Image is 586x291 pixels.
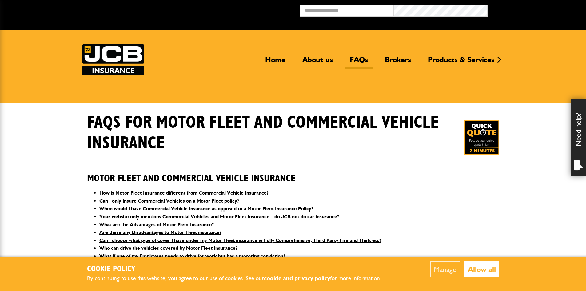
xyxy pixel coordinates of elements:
button: Manage [430,261,460,277]
a: JCB Insurance Services [82,44,144,75]
button: Broker Login [488,5,581,14]
a: Your website only mentions Commercial Vehicles and Motor Fleet Insurance – do JCB not do car insu... [99,214,339,220]
a: What are the Advantages of Motor Fleet Insurance? [99,222,214,228]
p: By continuing to use this website, you agree to our use of cookies. See our for more information. [87,274,392,283]
img: JCB Insurance Services logo [82,44,144,75]
a: When would I have Commercial Vehicle Insurance as opposed to a Motor Fleet Insurance Policy? [99,206,313,212]
h2: Cookie Policy [87,265,392,274]
div: Need help? [571,99,586,176]
a: Home [261,55,290,69]
a: FAQs [345,55,373,69]
a: What if one of my Employees needs to drive for work but has a motoring conviction? [99,253,285,259]
img: Quick Quote [464,120,499,155]
a: Products & Services [423,55,499,69]
a: About us [298,55,337,69]
a: Can I choose what type of cover I have under my Motor Fleet insurance ie Fully Comprehensive, Thi... [99,237,381,243]
a: How is Motor Fleet Insurance different from Commercial Vehicle Insurance? [99,190,269,196]
a: Get your insurance quote in just 2-minutes [464,120,499,155]
a: Can I only Insure Commercial Vehicles on a Motor Fleet policy? [99,198,239,204]
a: Are there any Disadvantages to Motor Fleet insurance? [99,229,221,235]
a: Brokers [380,55,416,69]
h2: Motor Fleet and Commercial Vehicle Insurance [87,163,499,184]
button: Allow all [464,261,499,277]
h1: FAQS for Motor Fleet and Commercial Vehicle Insurance [87,112,449,154]
a: Who can drive the vehicles covered by Motor Fleet Insurance? [99,245,237,251]
a: cookie and privacy policy [264,275,330,282]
